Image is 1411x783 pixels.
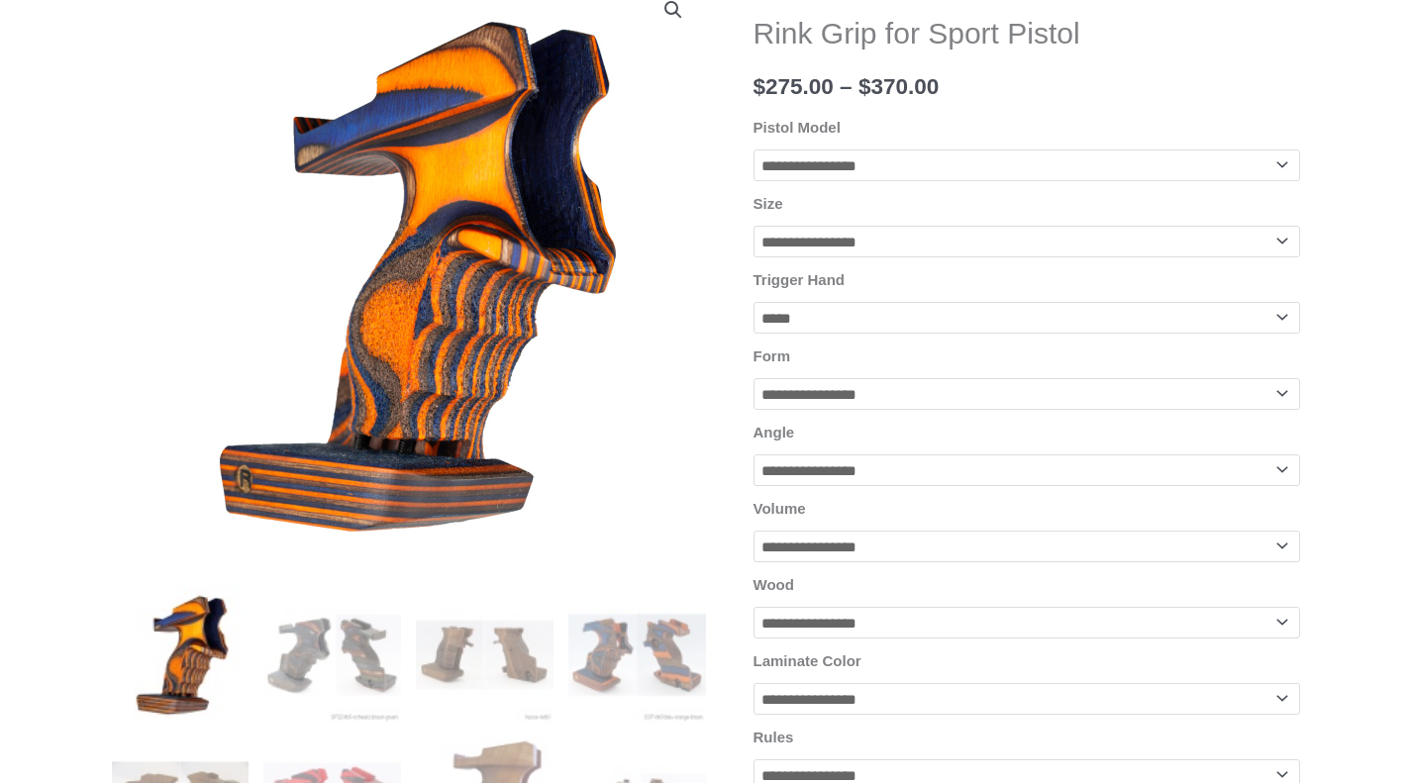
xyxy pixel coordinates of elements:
[263,586,401,724] img: Rink Grip for Sport Pistol - Image 2
[858,74,939,99] bdi: 370.00
[754,195,783,212] label: Size
[858,74,871,99] span: $
[754,74,834,99] bdi: 275.00
[754,500,806,517] label: Volume
[754,16,1300,51] h1: Rink Grip for Sport Pistol
[754,271,846,288] label: Trigger Hand
[754,652,861,669] label: Laminate Color
[568,586,706,724] img: Rink Grip for Sport Pistol - Image 4
[754,576,794,593] label: Wood
[754,424,795,440] label: Angle
[754,119,841,136] label: Pistol Model
[840,74,853,99] span: –
[112,586,250,724] img: Rink Grip for Sport Pistol
[754,347,791,364] label: Form
[754,729,794,745] label: Rules
[416,586,554,724] img: Rink Grip for Sport Pistol - Image 3
[754,74,766,99] span: $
